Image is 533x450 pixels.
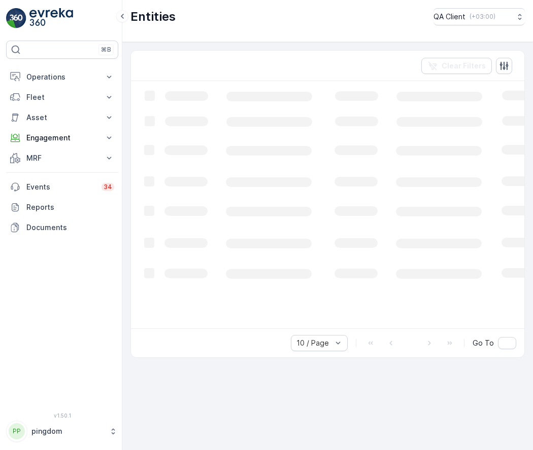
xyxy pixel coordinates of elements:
[26,72,98,82] p: Operations
[6,177,118,197] a: Events34
[6,421,118,442] button: PPpingdom
[26,222,114,233] p: Documents
[26,92,98,102] p: Fleet
[470,13,495,21] p: ( +03:00 )
[434,8,525,25] button: QA Client(+03:00)
[130,9,176,25] p: Entities
[6,8,26,28] img: logo
[26,182,95,192] p: Events
[104,183,112,191] p: 34
[6,128,118,148] button: Engagement
[434,12,465,22] p: QA Client
[26,133,98,143] p: Engagement
[473,338,494,348] span: Go To
[6,67,118,87] button: Operations
[6,148,118,168] button: MRF
[31,426,104,436] p: pingdom
[9,423,25,439] div: PP
[6,197,118,217] a: Reports
[6,217,118,238] a: Documents
[442,61,486,71] p: Clear Filters
[101,46,111,54] p: ⌘B
[29,8,73,28] img: logo_light-DOdMpM7g.png
[6,107,118,128] button: Asset
[6,413,118,419] span: v 1.50.1
[421,58,492,74] button: Clear Filters
[26,202,114,212] p: Reports
[6,87,118,107] button: Fleet
[26,113,98,123] p: Asset
[26,153,98,163] p: MRF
